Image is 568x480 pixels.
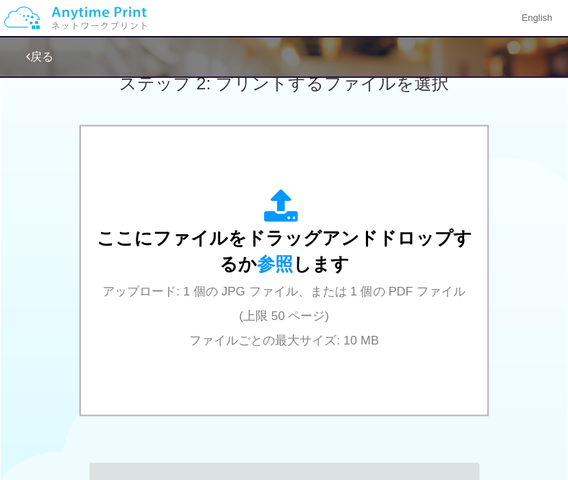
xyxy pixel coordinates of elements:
span: ここにファイルをドラッグアンドドロップするか します [97,228,472,274]
span: 参照 [257,254,293,274]
a: 戻る [26,50,53,63]
span: アップロード: 1 個の JPG ファイル、または 1 個の PDF ファイル (上限 50 ページ) ファイルごとの最大サイズ: 10 MB [102,285,465,348]
span: ステップ 2: プリントするファイルを選択 [119,74,448,93]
